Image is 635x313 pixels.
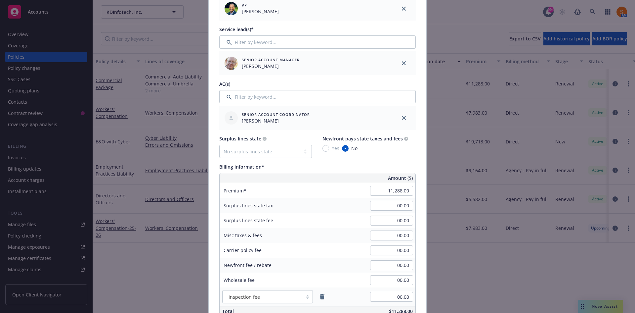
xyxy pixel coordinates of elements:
[370,231,413,240] input: 0.00
[400,5,408,13] a: close
[370,260,413,270] input: 0.00
[370,201,413,211] input: 0.00
[400,114,408,122] a: close
[342,145,349,152] input: No
[219,90,416,103] input: Filter by keyword...
[219,26,254,32] span: Service lead(s)*
[242,112,310,117] span: Senior Account Coordinator
[219,35,416,49] input: Filter by keyword...
[224,187,246,194] span: Premium
[370,292,413,302] input: 0.00
[224,217,273,224] span: Surplus lines state fee
[242,117,310,124] span: [PERSON_NAME]
[242,57,300,63] span: Senior Account Manager
[388,175,413,182] span: Amount ($)
[400,59,408,67] a: close
[225,57,238,70] img: employee photo
[351,145,358,152] span: No
[318,293,326,301] a: remove
[224,202,273,209] span: Surplus lines state tax
[242,8,279,15] span: [PERSON_NAME]
[370,275,413,285] input: 0.00
[229,293,260,300] span: Inspection fee
[224,277,255,283] span: Wholesale fee
[322,135,403,142] span: Newfront pays state taxes and fees
[370,186,413,196] input: 0.00
[225,2,238,15] img: employee photo
[242,63,300,70] span: [PERSON_NAME]
[219,135,261,142] span: Surplus lines state
[226,293,299,300] span: Inspection fee
[242,2,279,8] span: VP
[370,245,413,255] input: 0.00
[219,164,264,170] span: Billing information*
[224,247,262,253] span: Carrier policy fee
[219,81,230,87] span: AC(s)
[370,216,413,226] input: 0.00
[224,262,272,268] span: Newfront fee / rebate
[322,145,329,152] input: Yes
[224,232,262,238] span: Misc taxes & fees
[332,145,339,152] span: Yes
